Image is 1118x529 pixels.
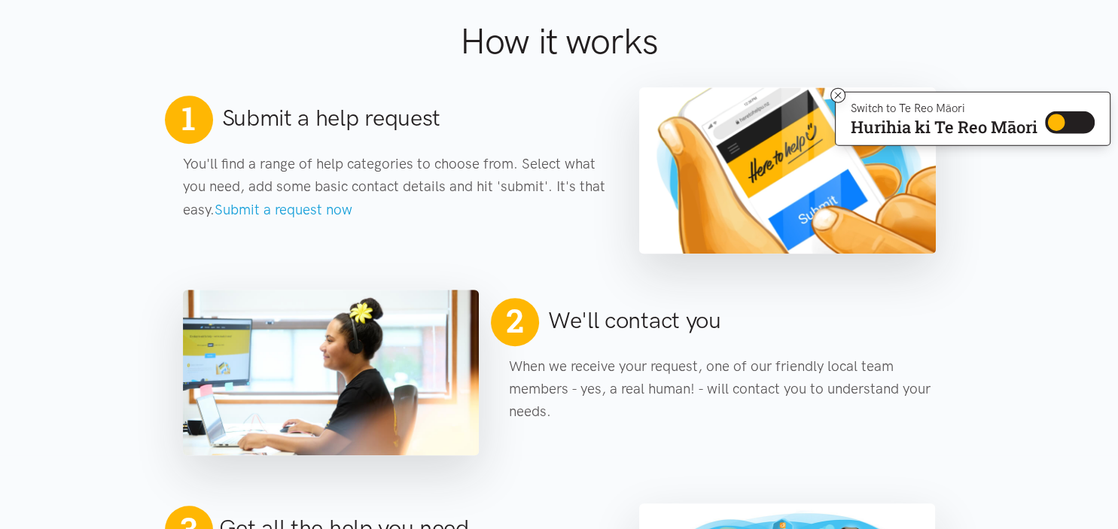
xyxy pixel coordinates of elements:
[851,120,1037,134] p: Hurihia ki Te Reo Māori
[222,102,441,134] h2: Submit a help request
[509,355,936,424] p: When we receive your request, one of our friendly local team members - yes, a real human! - will ...
[548,305,721,336] h2: We'll contact you
[215,201,352,218] a: Submit a request now
[181,99,195,138] span: 1
[183,153,610,221] p: You'll find a range of help categories to choose from. Select what you need, add some basic conta...
[313,20,805,63] h1: How it works
[851,104,1037,113] p: Switch to Te Reo Māori
[500,295,529,346] span: 2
